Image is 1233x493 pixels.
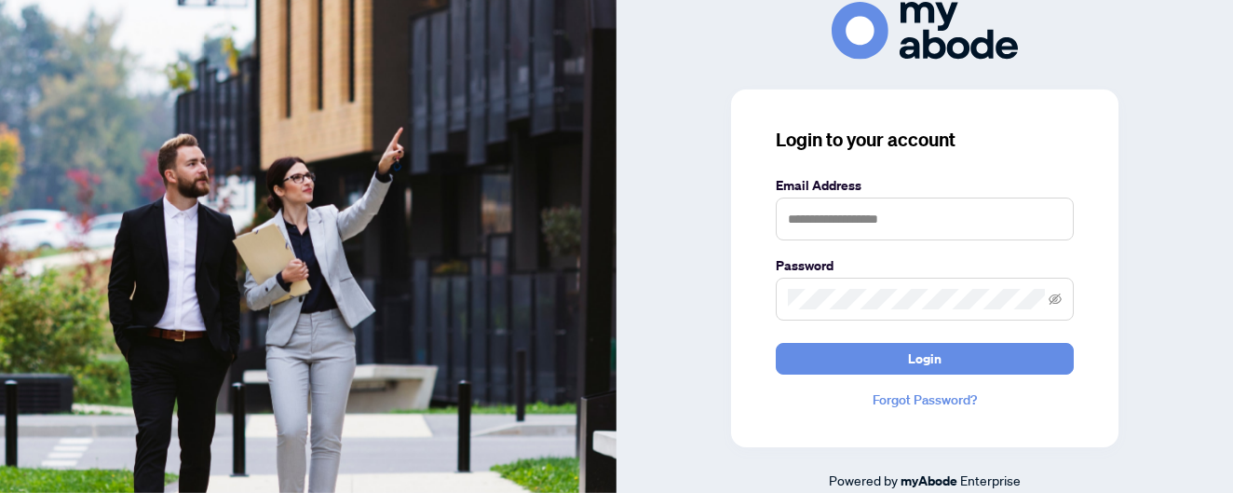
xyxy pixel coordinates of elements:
span: eye-invisible [1049,293,1062,306]
label: Email Address [776,175,1074,196]
a: Forgot Password? [776,390,1074,410]
a: myAbode [901,471,957,491]
span: Login [908,344,942,374]
span: Enterprise [960,472,1021,488]
span: Powered by [829,472,898,488]
button: Login [776,343,1074,375]
label: Password [776,255,1074,276]
h3: Login to your account [776,127,1074,153]
img: ma-logo [832,2,1018,59]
